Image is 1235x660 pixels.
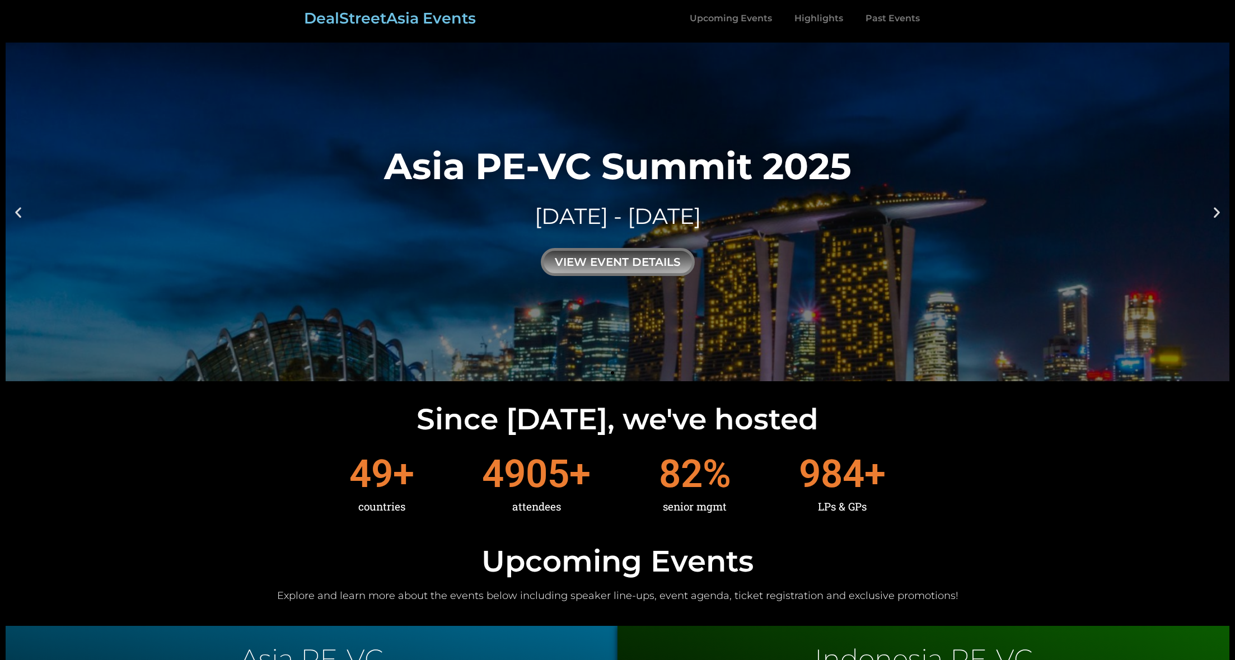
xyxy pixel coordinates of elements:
[783,6,854,31] a: Highlights
[854,6,931,31] a: Past Events
[621,371,624,375] span: Go to slide 2
[703,455,731,493] span: %
[384,148,852,184] div: Asia PE-VC Summit 2025
[349,455,393,493] span: 49
[6,546,1229,576] h2: Upcoming Events
[569,455,591,493] span: +
[6,43,1229,381] a: Asia PE-VC Summit 2025[DATE] - [DATE]view event details
[799,493,886,520] div: LPs & GPs
[11,205,25,219] div: Previous slide
[349,493,414,520] div: countries
[304,9,476,27] a: DealStreetAsia Events
[659,455,703,493] span: 82
[482,455,569,493] span: 4905
[6,405,1229,434] h2: Since [DATE], we've hosted
[679,6,783,31] a: Upcoming Events
[659,493,731,520] div: senior mgmt
[482,493,591,520] div: attendees
[393,455,414,493] span: +
[384,201,852,232] div: [DATE] - [DATE]
[1210,205,1224,219] div: Next slide
[864,455,886,493] span: +
[799,455,864,493] span: 984
[541,248,695,276] div: view event details
[6,589,1229,602] h2: Explore and learn more about the events below including speaker line-ups, event agenda, ticket re...
[611,371,614,375] span: Go to slide 1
